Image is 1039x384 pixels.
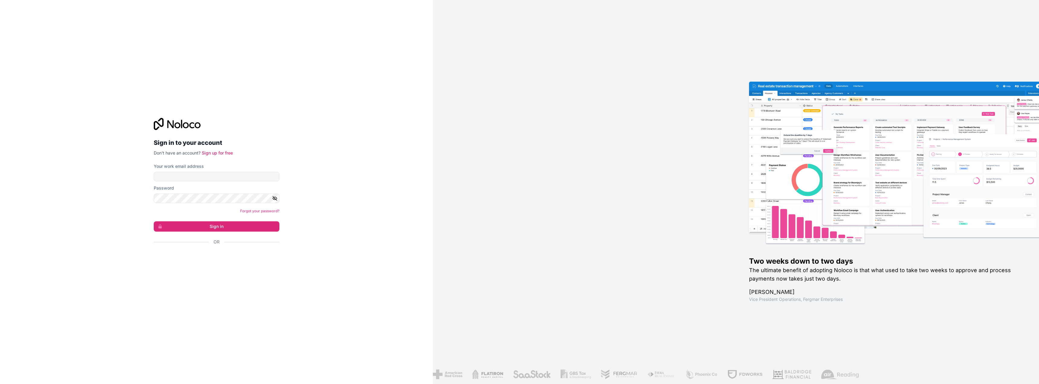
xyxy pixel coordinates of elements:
span: Or [214,239,220,245]
img: /assets/fiera-fwj2N5v4.png [647,369,676,379]
h2: Sign in to your account [154,137,279,148]
iframe: Sign in with Google Button [151,252,278,265]
label: Password [154,185,174,191]
button: Sign in [154,221,279,232]
img: /assets/saastock-C6Zbiodz.png [513,369,551,379]
h2: The ultimate benefit of adopting Noloco is that what used to take two weeks to approve and proces... [749,266,1020,283]
img: /assets/fergmar-CudnrXN5.png [601,369,638,379]
img: /assets/american-red-cross-BAupjrZR.png [978,369,1007,379]
h1: [PERSON_NAME] [749,288,1020,296]
img: /assets/gbstax-C-GtDUiK.png [561,369,591,379]
a: Forgot your password? [240,209,279,213]
input: Password [154,194,279,203]
img: /assets/airreading-FwAmRzSr.png [821,369,859,379]
h1: Two weeks down to two days [749,256,1020,266]
img: /assets/fdworks-Bi04fVtw.png [727,369,763,379]
span: Don't have an account? [154,150,201,155]
h1: Vice President Operations , Fergmar Enterprises [749,296,1020,302]
input: Email address [154,172,279,181]
img: /assets/flatiron-C8eUkumj.png [472,369,503,379]
img: /assets/american-red-cross-BAupjrZR.png [433,369,462,379]
a: Sign up for free [202,150,233,155]
img: /assets/phoenix-BREaitsQ.png [685,369,718,379]
label: Your work email address [154,163,204,169]
img: /assets/baldridge-DxmPIwAm.png [772,369,812,379]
